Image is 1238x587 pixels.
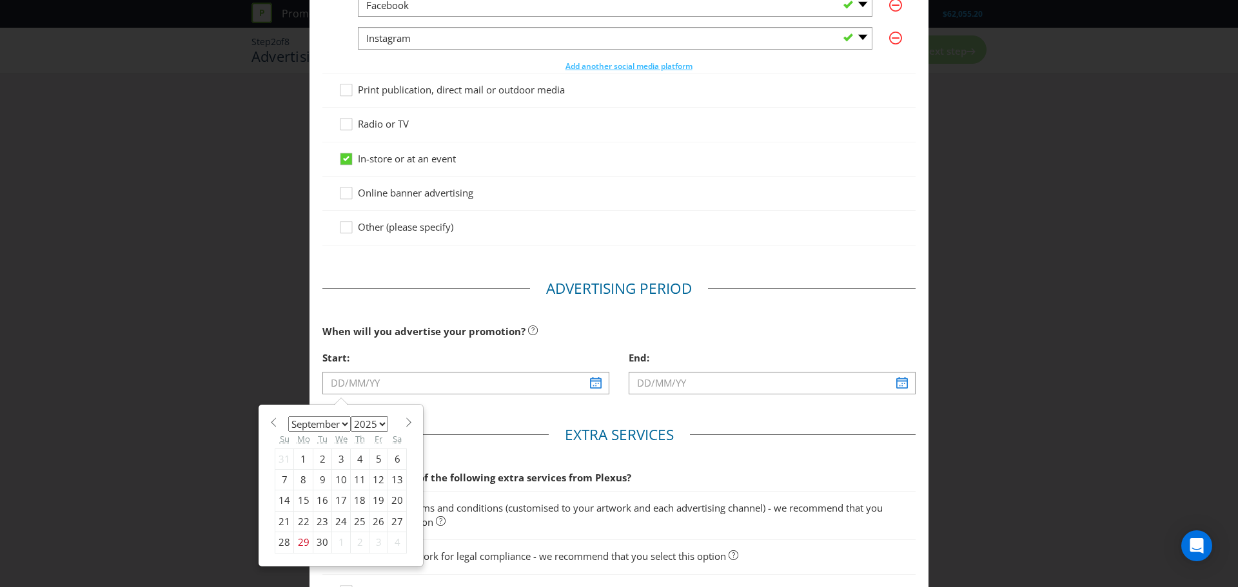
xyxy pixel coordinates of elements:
div: 21 [275,511,294,532]
div: 19 [369,490,388,511]
div: 6 [388,448,407,469]
legend: Extra Services [549,425,690,445]
button: Add another social media platform [565,60,693,73]
abbr: Saturday [393,433,402,445]
div: 28 [275,532,294,553]
abbr: Wednesday [335,433,348,445]
div: 31 [275,448,294,469]
div: 5 [369,448,388,469]
div: 4 [388,532,407,553]
span: Other (please specify) [358,220,453,233]
abbr: Thursday [355,433,365,445]
div: Start: [322,345,609,371]
abbr: Tuesday [318,433,328,445]
div: 20 [388,490,407,511]
div: 30 [313,532,332,553]
span: In-store or at an event [358,152,456,165]
div: 7 [275,469,294,490]
span: Add another social media platform [565,61,693,72]
span: Print publication, direct mail or outdoor media [358,83,565,96]
div: 2 [351,532,369,553]
span: Review of artwork for legal compliance - we recommend that you select this option [358,550,726,563]
div: 1 [294,448,313,469]
div: 12 [369,469,388,490]
abbr: Sunday [280,433,290,445]
div: 11 [351,469,369,490]
div: 22 [294,511,313,532]
span: When will you advertise your promotion? [322,325,526,338]
div: 18 [351,490,369,511]
div: 27 [388,511,407,532]
div: 24 [332,511,351,532]
abbr: Monday [297,433,310,445]
div: 25 [351,511,369,532]
input: DD/MM/YY [629,372,916,394]
div: 10 [332,469,351,490]
span: Would you like any of the following extra services from Plexus? [322,471,631,484]
div: 9 [313,469,332,490]
div: 15 [294,490,313,511]
span: Online banner advertising [358,186,473,199]
div: End: [629,345,916,371]
div: 26 [369,511,388,532]
span: Short form terms and conditions (customised to your artwork and each advertising channel) - we re... [358,501,883,528]
div: 17 [332,490,351,511]
abbr: Friday [375,433,382,445]
div: 3 [332,448,351,469]
div: 14 [275,490,294,511]
div: 16 [313,490,332,511]
div: 29 [294,532,313,553]
div: 8 [294,469,313,490]
div: Open Intercom Messenger [1181,530,1212,561]
legend: Advertising Period [530,278,708,299]
div: 23 [313,511,332,532]
div: 2 [313,448,332,469]
div: 4 [351,448,369,469]
span: Radio or TV [358,117,409,130]
input: DD/MM/YY [322,372,609,394]
div: 13 [388,469,407,490]
div: 3 [369,532,388,553]
div: 1 [332,532,351,553]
